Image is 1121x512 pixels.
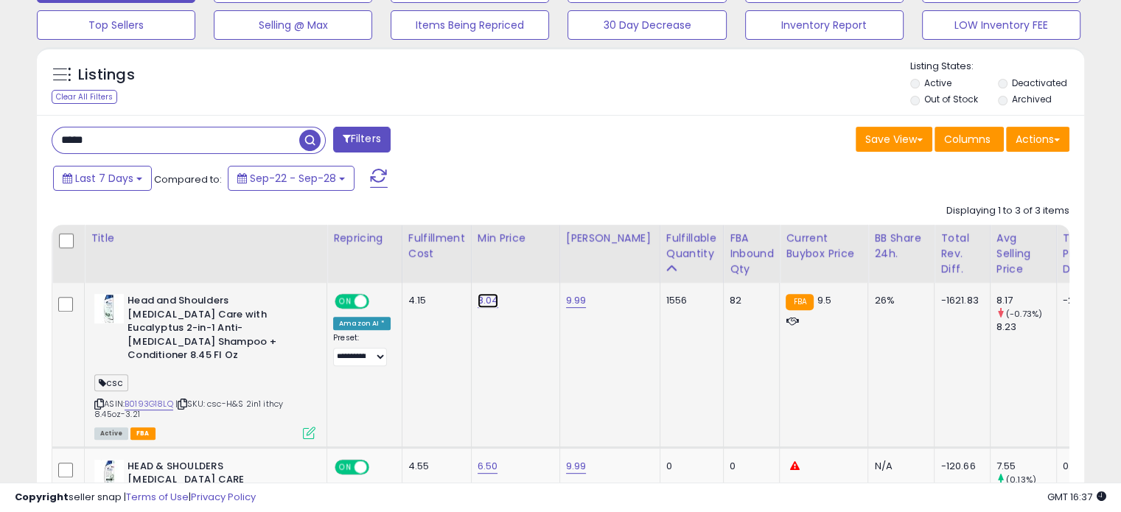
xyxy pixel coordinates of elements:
div: Total Rev. Diff. [940,231,983,277]
span: ON [336,460,355,473]
label: Out of Stock [924,93,978,105]
span: | SKU: csc-H&S 2in1 ithcy 8.45oz-3.21 [94,398,283,420]
a: 8.04 [478,293,499,308]
span: All listings currently available for purchase on Amazon [94,427,128,440]
div: 26% [874,294,923,307]
a: 6.50 [478,459,498,474]
div: 0 [730,460,769,473]
div: FBA inbound Qty [730,231,774,277]
label: Deactivated [1011,77,1066,89]
div: -120.66 [940,460,978,473]
span: FBA [130,427,156,440]
div: 82 [730,294,769,307]
button: Filters [333,127,391,152]
div: Fulfillable Quantity [666,231,717,262]
div: ASIN: [94,294,315,438]
a: Terms of Use [126,490,189,504]
div: 8.23 [996,320,1056,334]
b: Head and Shoulders [MEDICAL_DATA] Care with Eucalyptus 2-in-1 Anti-[MEDICAL_DATA] Shampoo + Condi... [128,294,307,366]
small: FBA [786,294,813,310]
div: Preset: [333,333,391,366]
button: Top Sellers [37,10,195,40]
button: Last 7 Days [53,166,152,191]
a: Privacy Policy [191,490,256,504]
div: Clear All Filters [52,90,117,104]
span: Sep-22 - Sep-28 [250,171,336,186]
div: Displaying 1 to 3 of 3 items [946,204,1069,218]
div: Current Buybox Price [786,231,862,262]
button: LOW Inventory FEE [922,10,1080,40]
div: -1621.83 [940,294,978,307]
span: Last 7 Days [75,171,133,186]
button: Inventory Report [745,10,904,40]
span: csc [94,374,128,391]
div: Min Price [478,231,553,246]
a: B0193G18LQ [125,398,173,410]
button: Actions [1006,127,1069,152]
div: Total Profit Diff. [1063,231,1106,277]
div: 8.17 [996,294,1056,307]
div: N/A [874,460,923,473]
div: 4.15 [408,294,460,307]
div: [PERSON_NAME] [566,231,654,246]
div: 4.55 [408,460,460,473]
button: Selling @ Max [214,10,372,40]
span: ON [336,295,355,308]
a: 9.99 [566,293,587,308]
span: Compared to: [154,172,222,186]
div: BB Share 24h. [874,231,928,262]
button: Save View [856,127,932,152]
button: Items Being Repriced [391,10,549,40]
button: 30 Day Decrease [568,10,726,40]
label: Archived [1011,93,1051,105]
div: 7.55 [996,460,1056,473]
span: 2025-10-6 16:37 GMT [1047,490,1106,504]
span: Columns [944,132,991,147]
div: Amazon AI * [333,317,391,330]
span: OFF [367,460,391,473]
strong: Copyright [15,490,69,504]
label: Active [924,77,951,89]
div: 0 [666,460,712,473]
h5: Listings [78,65,135,85]
div: Title [91,231,321,246]
small: (-0.73%) [1006,308,1042,320]
div: 1556 [666,294,712,307]
div: -223.05 [1063,294,1100,307]
img: 4148LdqzITL._SL40_.jpg [94,460,124,489]
div: Avg Selling Price [996,231,1050,277]
img: 4177GNU-dlL._SL40_.jpg [94,294,124,323]
span: OFF [367,295,391,308]
a: 9.99 [566,459,587,474]
button: Columns [935,127,1004,152]
span: 9.5 [817,293,831,307]
div: seller snap | | [15,491,256,505]
div: 0.00 [1063,460,1100,473]
div: Fulfillment Cost [408,231,465,262]
div: Repricing [333,231,396,246]
p: Listing States: [910,60,1084,74]
button: Sep-22 - Sep-28 [228,166,355,191]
